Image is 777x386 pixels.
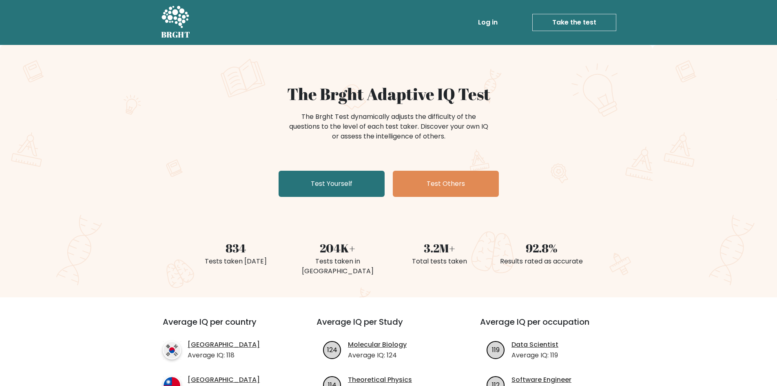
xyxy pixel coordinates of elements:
h5: BRGHT [161,30,190,40]
div: Total tests taken [394,257,486,266]
div: Results rated as accurate [496,257,588,266]
a: BRGHT [161,3,190,42]
a: Test Others [393,171,499,197]
p: Average IQ: 124 [348,350,407,360]
div: Tests taken [DATE] [190,257,282,266]
h1: The Brght Adaptive IQ Test [190,84,588,104]
a: Log in [475,14,501,31]
a: Data Scientist [511,340,558,350]
p: Average IQ: 119 [511,350,558,360]
a: Software Engineer [511,375,571,385]
h3: Average IQ per Study [317,317,460,337]
div: 3.2M+ [394,239,486,257]
a: Test Yourself [279,171,385,197]
text: 124 [327,345,337,354]
div: The Brght Test dynamically adjusts the difficulty of the questions to the level of each test take... [287,112,491,141]
a: [GEOGRAPHIC_DATA] [188,340,260,350]
div: 92.8% [496,239,588,257]
h3: Average IQ per country [163,317,287,337]
img: country [163,341,181,359]
a: Theoretical Physics [348,375,412,385]
a: Molecular Biology [348,340,407,350]
div: Tests taken in [GEOGRAPHIC_DATA] [292,257,384,276]
text: 119 [492,345,500,354]
div: 204K+ [292,239,384,257]
p: Average IQ: 118 [188,350,260,360]
a: [GEOGRAPHIC_DATA] [188,375,260,385]
a: Take the test [532,14,616,31]
div: 834 [190,239,282,257]
h3: Average IQ per occupation [480,317,624,337]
